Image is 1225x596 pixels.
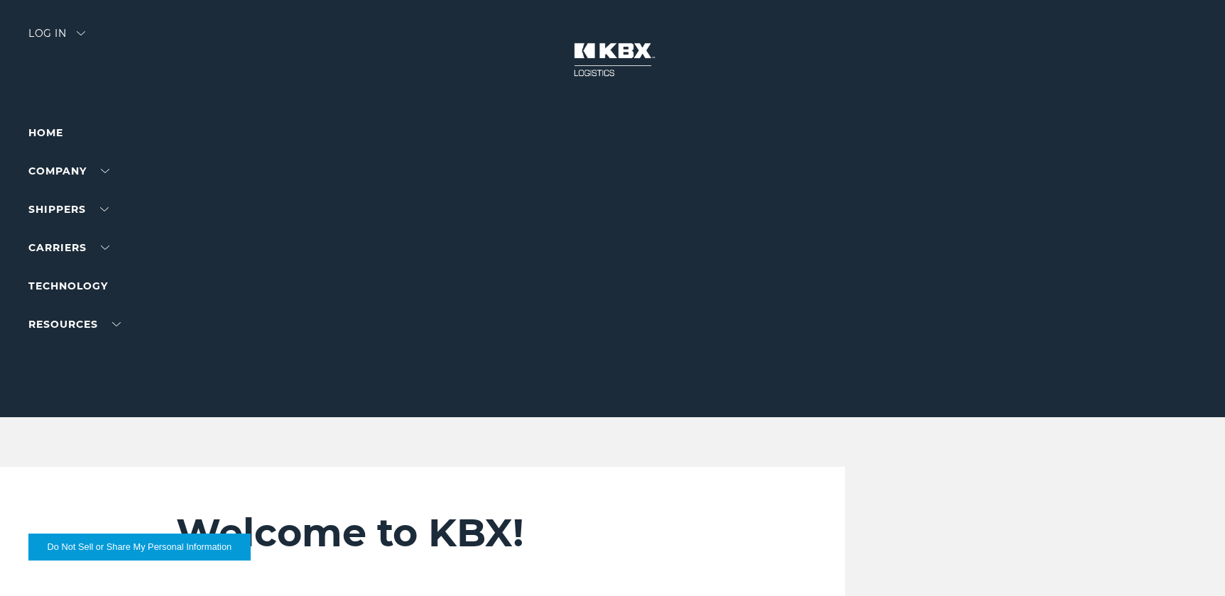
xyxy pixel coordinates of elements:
[28,280,108,292] a: Technology
[1154,528,1225,596] iframe: Chat Widget
[77,31,85,35] img: arrow
[28,241,109,254] a: Carriers
[28,534,251,561] button: Do Not Sell or Share My Personal Information
[28,318,121,331] a: RESOURCES
[28,203,109,216] a: SHIPPERS
[28,28,85,49] div: Log in
[28,165,109,177] a: Company
[560,28,666,91] img: kbx logo
[176,509,727,556] h2: Welcome to KBX!
[28,126,63,139] a: Home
